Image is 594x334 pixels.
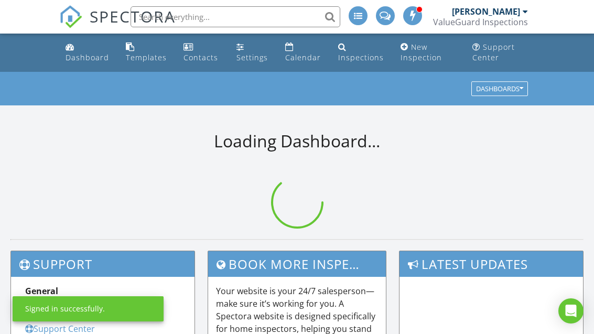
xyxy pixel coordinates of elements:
[285,52,321,62] div: Calendar
[66,52,109,62] div: Dashboard
[208,251,385,277] h3: Book More Inspections
[126,52,167,62] div: Templates
[59,5,82,28] img: The Best Home Inspection Software - Spectora
[179,38,224,68] a: Contacts
[25,285,58,297] strong: General
[61,38,113,68] a: Dashboard
[281,38,325,68] a: Calendar
[468,38,533,68] a: Support Center
[401,42,442,62] div: New Inspection
[433,17,528,27] div: ValueGuard Inspections
[558,298,584,324] div: Open Intercom Messenger
[334,38,388,68] a: Inspections
[11,251,195,277] h3: Support
[472,42,515,62] div: Support Center
[25,304,105,314] div: Signed in successfully.
[396,38,460,68] a: New Inspection
[338,52,384,62] div: Inspections
[476,85,523,93] div: Dashboards
[236,52,268,62] div: Settings
[122,38,171,68] a: Templates
[452,6,520,17] div: [PERSON_NAME]
[471,82,528,96] button: Dashboards
[399,251,583,277] h3: Latest Updates
[183,52,218,62] div: Contacts
[232,38,273,68] a: Settings
[90,5,176,27] span: SPECTORA
[131,6,340,27] input: Search everything...
[59,14,176,36] a: SPECTORA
